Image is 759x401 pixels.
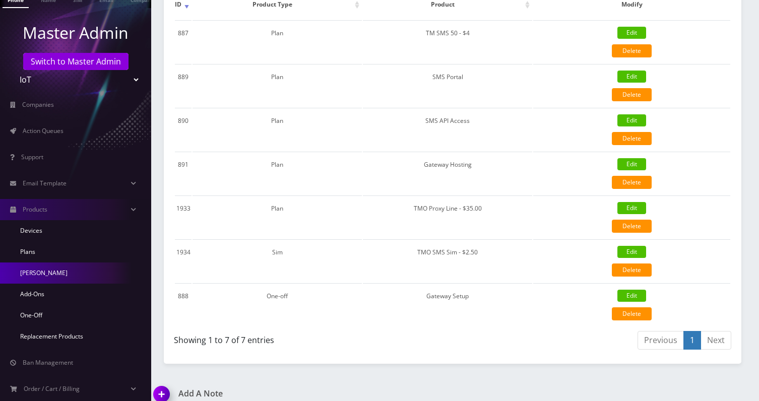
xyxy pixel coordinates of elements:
[23,358,73,367] span: Ban Management
[363,239,532,282] td: TMO SMS Sim - $2.50
[617,158,646,170] a: Edit
[175,283,192,326] td: 888
[193,108,362,151] td: Plan
[617,246,646,258] a: Edit
[193,64,362,107] td: Plan
[612,220,652,233] a: Delete
[175,152,192,194] td: 891
[22,100,54,109] span: Companies
[363,152,532,194] td: Gateway Hosting
[617,71,646,83] a: Edit
[193,195,362,238] td: Plan
[175,108,192,151] td: 890
[612,176,652,189] a: Delete
[363,64,532,107] td: SMS Portal
[617,114,646,126] a: Edit
[175,239,192,282] td: 1934
[23,205,47,214] span: Products
[193,283,362,326] td: One-off
[617,27,646,39] a: Edit
[612,44,652,57] a: Delete
[617,290,646,302] a: Edit
[612,88,652,101] a: Delete
[24,384,80,393] span: Order / Cart / Billing
[612,263,652,277] a: Delete
[175,64,192,107] td: 889
[363,108,532,151] td: SMS API Access
[175,20,192,63] td: 887
[193,20,362,63] td: Plan
[174,330,445,346] div: Showing 1 to 7 of 7 entries
[683,331,701,350] a: 1
[612,132,652,145] a: Delete
[193,239,362,282] td: Sim
[175,195,192,238] td: 1933
[23,179,67,187] span: Email Template
[363,195,532,238] td: TMO Proxy Line - $35.00
[21,153,43,161] span: Support
[363,20,532,63] td: TM SMS 50 - $4
[193,152,362,194] td: Plan
[701,331,731,350] a: Next
[612,307,652,320] a: Delete
[23,126,64,135] span: Action Queues
[23,53,129,70] a: Switch to Master Admin
[617,202,646,214] a: Edit
[638,331,684,350] a: Previous
[154,389,445,398] a: Add A Note
[363,283,532,326] td: Gateway Setup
